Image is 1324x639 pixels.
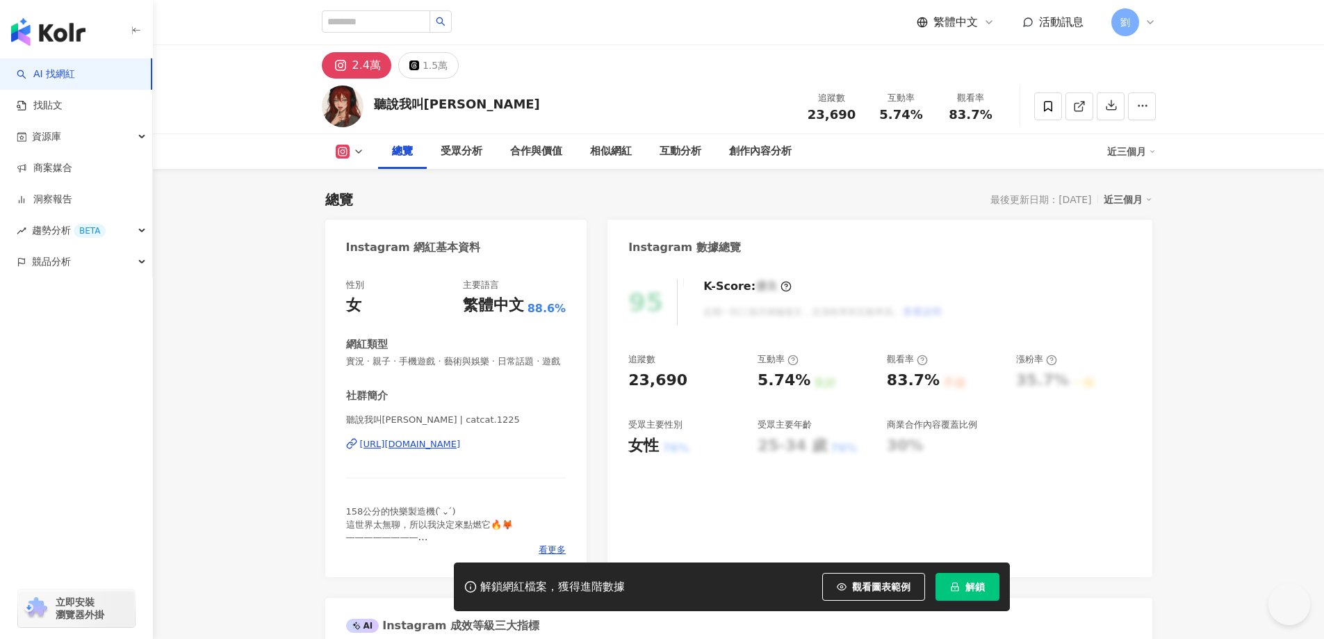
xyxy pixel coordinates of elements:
div: 23,690 [628,370,687,391]
div: 網紅類型 [346,337,388,352]
div: 近三個月 [1107,140,1156,163]
div: 最後更新日期：[DATE] [990,194,1091,205]
div: 近三個月 [1104,191,1152,209]
div: 1.5萬 [423,56,448,75]
div: BETA [74,224,106,238]
div: 聽說我叫[PERSON_NAME] [374,95,540,113]
div: 女 [346,295,361,316]
span: 競品分析 [32,246,71,277]
button: 解鎖 [935,573,999,601]
span: 觀看圖表範例 [852,581,910,592]
div: 創作內容分析 [729,143,792,160]
div: 83.7% [887,370,940,391]
a: 商案媒合 [17,161,72,175]
button: 1.5萬 [398,52,459,79]
div: 商業合作內容覆蓋比例 [887,419,977,431]
div: 繁體中文 [463,295,524,316]
span: 立即安裝 瀏覽器外掛 [56,596,104,621]
span: 88.6% [528,301,566,316]
div: 觀看率 [887,353,928,366]
span: 83.7% [949,108,992,122]
div: Instagram 成效等級三大指標 [346,618,539,633]
button: 2.4萬 [322,52,391,79]
div: 受眾主要年齡 [758,419,812,431]
span: 看更多 [539,544,566,556]
div: Instagram 網紅基本資料 [346,240,481,255]
div: 追蹤數 [628,353,655,366]
div: 解鎖網紅檔案，獲得進階數據 [480,580,625,594]
div: 漲粉率 [1016,353,1057,366]
button: 觀看圖表範例 [822,573,925,601]
div: 性別 [346,279,364,291]
div: 相似網紅 [590,143,632,160]
a: [URL][DOMAIN_NAME] [346,438,566,451]
div: 主要語言 [463,279,499,291]
span: 23,690 [808,107,856,122]
img: logo [11,18,85,46]
div: 社群簡介 [346,389,388,403]
a: chrome extension立即安裝 瀏覽器外掛 [18,590,135,627]
div: 追蹤數 [806,91,858,105]
span: 158公分的快樂製造機( ̀⌄ ́) 這世界太無聊，所以我決定來點燃它🔥🦊 ———————— 合作郵件：[EMAIL_ADDRESS][DOMAIN_NAME] YouTube 🔍：聽說我叫卯咪... [346,506,559,605]
span: 劉 [1120,15,1130,30]
div: 觀看率 [945,91,997,105]
div: 受眾分析 [441,143,482,160]
span: 聽說我叫[PERSON_NAME] | catcat.1225 [346,414,566,426]
span: 解鎖 [965,581,985,592]
div: [URL][DOMAIN_NAME] [360,438,461,451]
span: lock [950,582,960,592]
span: search [436,17,446,26]
div: 總覽 [325,190,353,209]
span: 實況 · 親子 · 手機遊戲 · 藝術與娛樂 · 日常話題 · 遊戲 [346,355,566,368]
div: 互動率 [758,353,799,366]
div: 女性 [628,435,659,457]
a: 洞察報告 [17,193,72,207]
span: 5.74% [879,108,922,122]
div: 合作與價值 [510,143,562,160]
span: rise [17,226,26,236]
span: 趨勢分析 [32,215,106,246]
div: 5.74% [758,370,810,391]
a: searchAI 找網紅 [17,67,75,81]
span: 活動訊息 [1039,15,1084,29]
div: 總覽 [392,143,413,160]
div: K-Score : [703,279,792,294]
span: 資源庫 [32,121,61,152]
div: 互動分析 [660,143,701,160]
div: 2.4萬 [352,56,381,75]
div: Instagram 數據總覽 [628,240,741,255]
a: 找貼文 [17,99,63,113]
img: KOL Avatar [322,86,363,127]
span: 繁體中文 [933,15,978,30]
img: chrome extension [22,597,49,620]
div: AI [346,619,379,633]
div: 互動率 [875,91,928,105]
div: 受眾主要性別 [628,419,683,431]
